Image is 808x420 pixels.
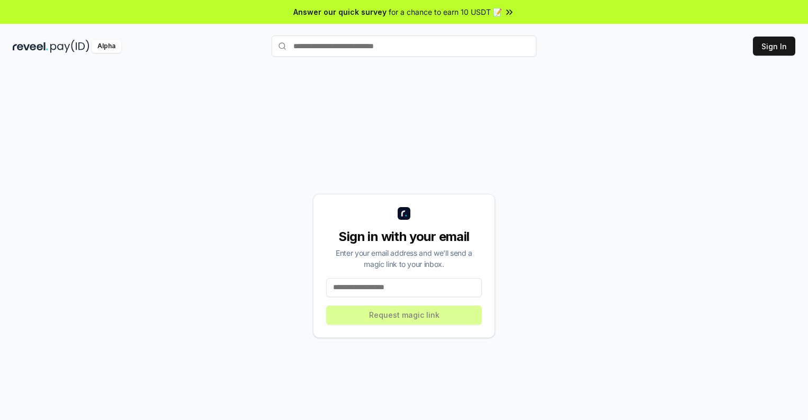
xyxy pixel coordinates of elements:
[92,40,121,53] div: Alpha
[13,40,48,53] img: reveel_dark
[293,6,387,17] span: Answer our quick survey
[753,37,795,56] button: Sign In
[398,207,410,220] img: logo_small
[50,40,89,53] img: pay_id
[326,247,482,270] div: Enter your email address and we’ll send a magic link to your inbox.
[389,6,502,17] span: for a chance to earn 10 USDT 📝
[326,228,482,245] div: Sign in with your email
